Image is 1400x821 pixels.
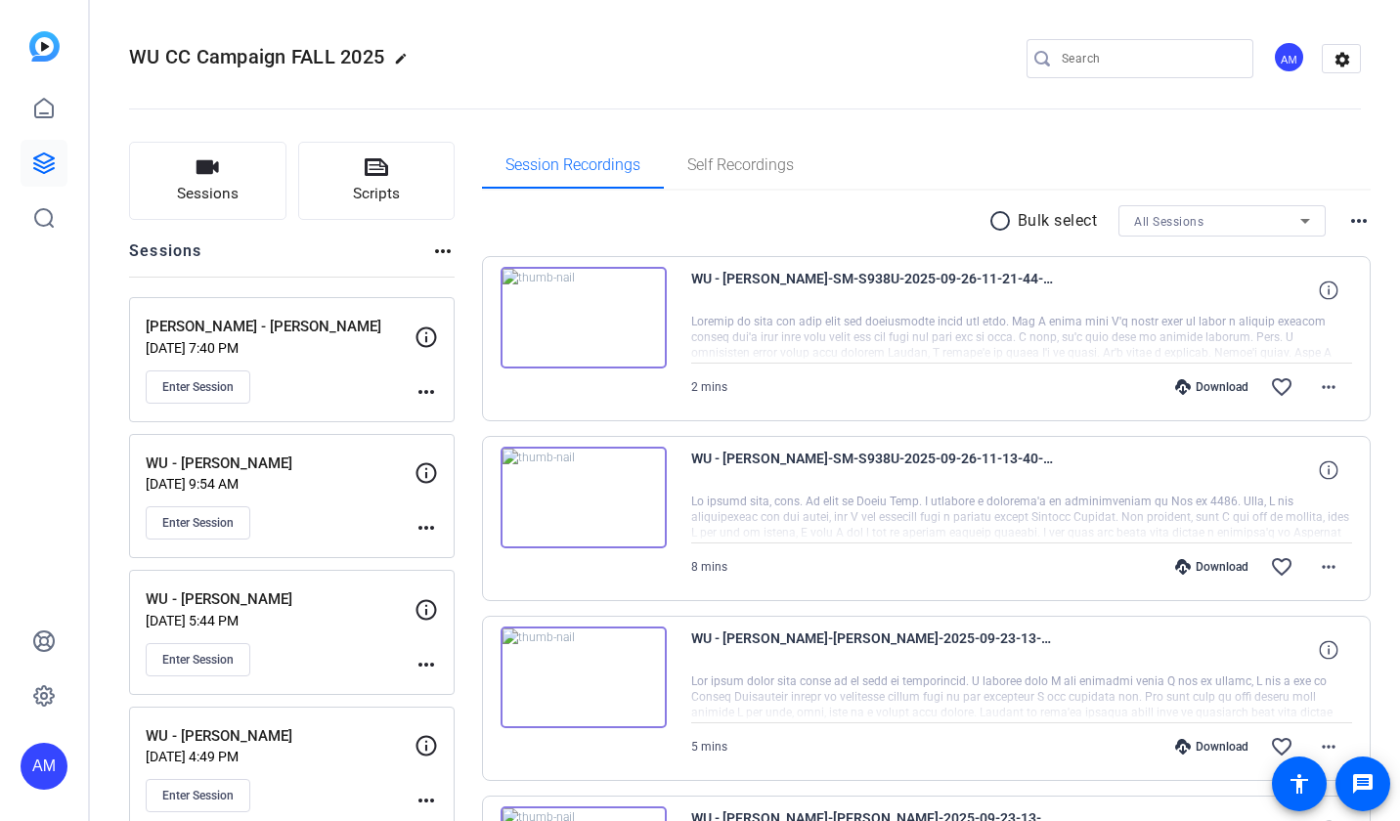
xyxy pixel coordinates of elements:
mat-icon: favorite_border [1270,555,1293,579]
img: thumb-nail [501,627,667,728]
ngx-avatar: Andrea Morningstar [1273,41,1307,75]
img: thumb-nail [501,447,667,548]
mat-icon: edit [394,52,417,75]
img: thumb-nail [501,267,667,368]
p: [DATE] 4:49 PM [146,749,415,764]
mat-icon: favorite_border [1270,735,1293,758]
div: Download [1165,559,1258,575]
div: Download [1165,379,1258,395]
p: [PERSON_NAME] - [PERSON_NAME] [146,316,415,338]
span: WU - [PERSON_NAME]-[PERSON_NAME]-2025-09-23-13-42-10-413-0 [691,627,1053,673]
span: WU CC Campaign FALL 2025 [129,45,384,68]
p: WU - [PERSON_NAME] [146,453,415,475]
button: Enter Session [146,643,250,676]
p: Bulk select [1018,209,1098,233]
p: [DATE] 7:40 PM [146,340,415,356]
span: 5 mins [691,740,727,754]
img: blue-gradient.svg [29,31,60,62]
button: Enter Session [146,370,250,404]
p: WU - [PERSON_NAME] [146,588,415,611]
p: WU - [PERSON_NAME] [146,725,415,748]
mat-icon: settings [1323,45,1362,74]
mat-icon: more_horiz [415,789,438,812]
span: 8 mins [691,560,727,574]
mat-icon: more_horiz [415,380,438,404]
button: Scripts [298,142,456,220]
span: Enter Session [162,515,234,531]
mat-icon: accessibility [1288,772,1311,796]
h2: Sessions [129,239,202,277]
input: Search [1062,47,1238,70]
mat-icon: more_horiz [1317,555,1340,579]
span: WU - [PERSON_NAME]-SM-S938U-2025-09-26-11-21-44-095-0 [691,267,1053,314]
span: Enter Session [162,379,234,395]
div: Download [1165,739,1258,755]
span: WU - [PERSON_NAME]-SM-S938U-2025-09-26-11-13-40-643-0 [691,447,1053,494]
button: Enter Session [146,506,250,540]
div: AM [21,743,67,790]
mat-icon: more_horiz [415,653,438,676]
span: Session Recordings [505,157,640,173]
mat-icon: more_horiz [1347,209,1371,233]
span: Self Recordings [687,157,794,173]
mat-icon: favorite_border [1270,375,1293,399]
button: Enter Session [146,779,250,812]
span: Enter Session [162,788,234,803]
span: All Sessions [1134,215,1203,229]
div: AM [1273,41,1305,73]
mat-icon: more_horiz [415,516,438,540]
span: Enter Session [162,652,234,668]
button: Sessions [129,142,286,220]
p: [DATE] 5:44 PM [146,613,415,628]
mat-icon: more_horiz [1317,735,1340,758]
mat-icon: more_horiz [431,239,455,263]
mat-icon: radio_button_unchecked [988,209,1018,233]
mat-icon: more_horiz [1317,375,1340,399]
span: Scripts [353,183,400,205]
span: 2 mins [691,380,727,394]
p: [DATE] 9:54 AM [146,476,415,492]
span: Sessions [177,183,239,205]
mat-icon: message [1351,772,1375,796]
